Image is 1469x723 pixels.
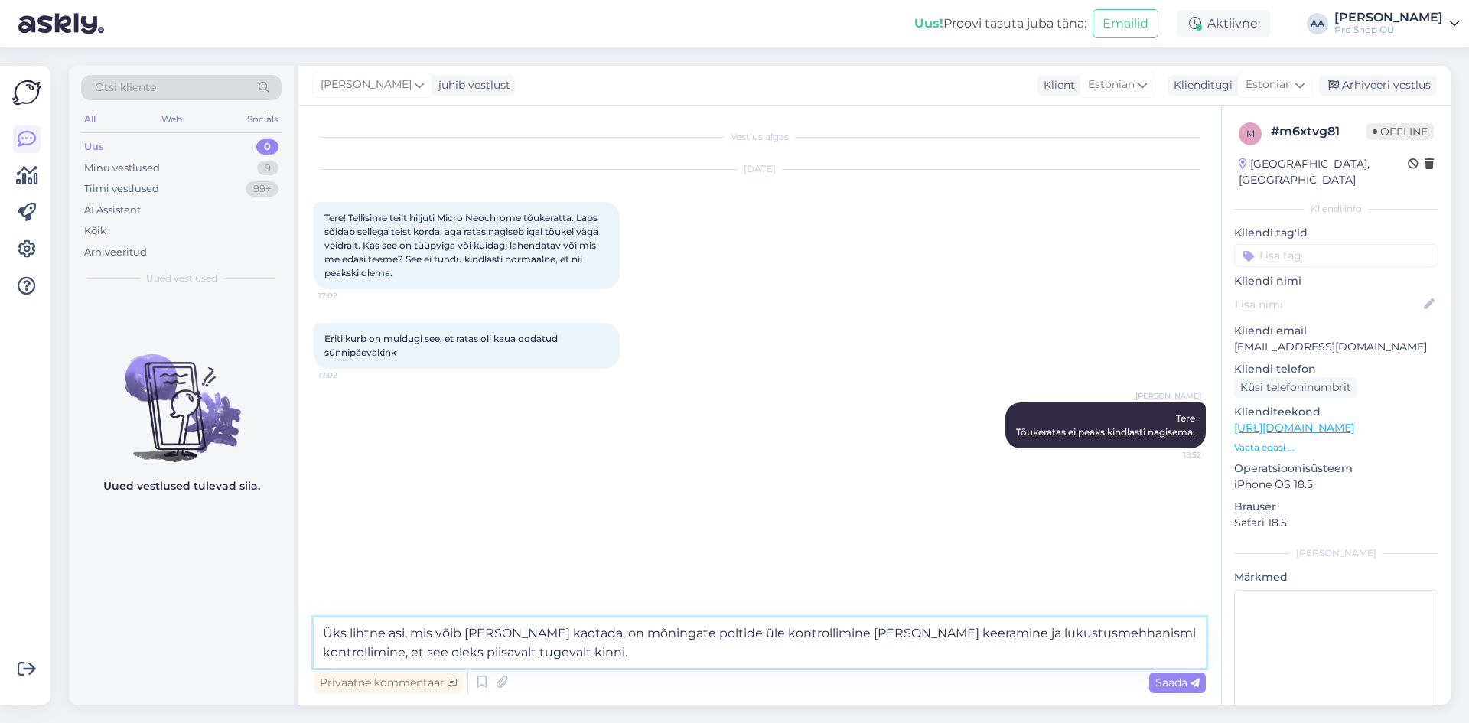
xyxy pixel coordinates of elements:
span: Estonian [1246,77,1292,93]
input: Lisa nimi [1235,296,1421,313]
div: AA [1307,13,1328,34]
span: 17:02 [318,290,376,301]
input: Lisa tag [1234,244,1438,267]
div: Arhiveeri vestlus [1319,75,1437,96]
p: Kliendi email [1234,323,1438,339]
p: iPhone OS 18.5 [1234,477,1438,493]
div: [PERSON_NAME] [1234,546,1438,560]
span: 18:52 [1144,449,1201,461]
p: [EMAIL_ADDRESS][DOMAIN_NAME] [1234,339,1438,355]
p: Kliendi tag'id [1234,225,1438,241]
span: [PERSON_NAME] [321,77,412,93]
div: Kliendi info [1234,202,1438,216]
div: 0 [256,139,278,155]
span: Saada [1155,676,1200,689]
div: # m6xtvg81 [1271,122,1366,141]
p: Klienditeekond [1234,404,1438,420]
img: No chats [69,327,294,464]
span: Otsi kliente [95,80,156,96]
div: 99+ [246,181,278,197]
div: Arhiveeritud [84,245,147,260]
span: Estonian [1088,77,1135,93]
b: Uus! [914,16,943,31]
div: Socials [244,109,282,129]
span: Tere! Tellisime teilt hiljuti Micro Neochrome tõukeratta. Laps sõidab sellega teist korda, aga ra... [324,212,601,278]
div: Privaatne kommentaar [314,673,463,693]
div: Web [158,109,185,129]
div: Proovi tasuta juba täna: [914,15,1086,33]
a: [URL][DOMAIN_NAME] [1234,421,1354,435]
p: Vaata edasi ... [1234,441,1438,454]
a: [PERSON_NAME]Pro Shop OÜ [1334,11,1460,36]
span: Offline [1366,123,1434,140]
div: Kõik [84,223,106,239]
div: [PERSON_NAME] [1334,11,1443,24]
div: Tiimi vestlused [84,181,159,197]
div: Uus [84,139,104,155]
div: 9 [257,161,278,176]
div: Minu vestlused [84,161,160,176]
div: Klienditugi [1168,77,1233,93]
p: Uued vestlused tulevad siia. [103,478,260,494]
div: Vestlus algas [314,130,1206,144]
span: Uued vestlused [146,272,217,285]
p: Safari 18.5 [1234,515,1438,531]
p: Kliendi telefon [1234,361,1438,377]
textarea: Üks lihtne asi, mis võib [PERSON_NAME] kaotada, on mõningate poltide üle kontrollimine [PERSON_NA... [314,617,1206,668]
span: m [1246,128,1255,139]
span: Eriti kurb on muidugi see, et ratas oli kaua oodatud sünnipäevakink [324,333,560,358]
div: All [81,109,99,129]
span: [PERSON_NAME] [1135,390,1201,402]
p: Kliendi nimi [1234,273,1438,289]
p: Operatsioonisüsteem [1234,461,1438,477]
div: Pro Shop OÜ [1334,24,1443,36]
span: 17:02 [318,370,376,381]
div: [DATE] [314,162,1206,176]
div: juhib vestlust [432,77,510,93]
div: Aktiivne [1177,10,1270,37]
div: Küsi telefoninumbrit [1234,377,1357,398]
div: Klient [1037,77,1075,93]
p: Märkmed [1234,569,1438,585]
div: [GEOGRAPHIC_DATA], [GEOGRAPHIC_DATA] [1239,156,1408,188]
p: Brauser [1234,499,1438,515]
img: Askly Logo [12,78,41,107]
button: Emailid [1093,9,1158,38]
div: AI Assistent [84,203,141,218]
